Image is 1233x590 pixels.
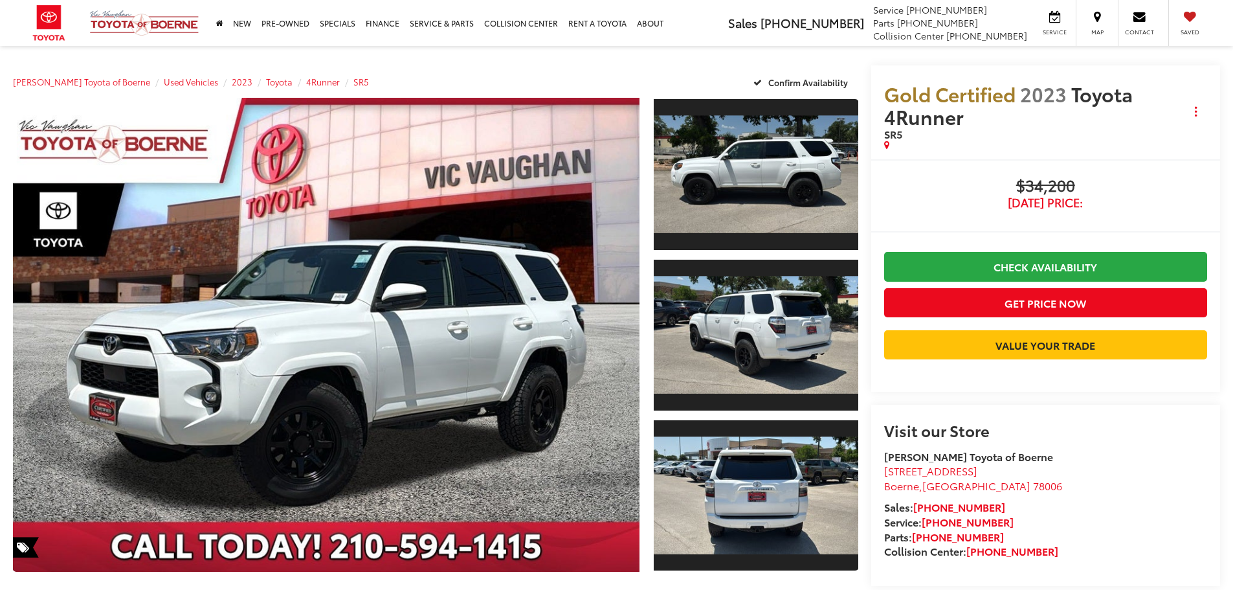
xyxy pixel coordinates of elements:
span: Saved [1175,28,1204,36]
img: 2023 Toyota 4Runner SR5 [651,277,860,394]
span: Confirm Availability [768,76,848,88]
strong: Collision Center: [884,543,1058,558]
span: [PHONE_NUMBER] [906,3,987,16]
span: Map [1083,28,1111,36]
span: 2023 [1020,80,1067,108]
span: $34,200 [884,177,1207,196]
span: Contact [1125,28,1154,36]
button: Get Price Now [884,288,1207,317]
span: Toyota 4Runner [884,80,1133,130]
a: [PERSON_NAME] Toyota of Boerne [13,76,150,87]
span: 78006 [1033,478,1062,493]
span: [GEOGRAPHIC_DATA] [922,478,1030,493]
span: Service [1040,28,1069,36]
a: [PHONE_NUMBER] [922,514,1014,529]
a: [PHONE_NUMBER] [966,543,1058,558]
a: Value Your Trade [884,330,1207,359]
button: Confirm Availability [746,71,858,93]
span: , [884,478,1062,493]
a: SR5 [353,76,369,87]
span: Boerne [884,478,919,493]
strong: Parts: [884,529,1004,544]
span: dropdown dots [1195,106,1197,117]
img: 2023 Toyota 4Runner SR5 [6,95,645,574]
a: Check Availability [884,252,1207,281]
span: [DATE] Price: [884,196,1207,209]
button: Actions [1184,100,1207,123]
strong: [PERSON_NAME] Toyota of Boerne [884,449,1053,464]
a: 2023 [232,76,252,87]
img: Vic Vaughan Toyota of Boerne [89,10,199,36]
h2: Visit our Store [884,422,1207,438]
a: [STREET_ADDRESS] Boerne,[GEOGRAPHIC_DATA] 78006 [884,463,1062,493]
img: 2023 Toyota 4Runner SR5 [651,437,860,554]
span: Collision Center [873,29,944,42]
span: Gold Certified [884,80,1016,108]
a: Used Vehicles [164,76,218,87]
a: [PHONE_NUMBER] [913,499,1005,514]
a: Expand Photo 0 [13,98,639,572]
a: Toyota [266,76,293,87]
a: Expand Photo 3 [654,419,858,573]
span: [PHONE_NUMBER] [761,14,864,31]
span: Service [873,3,904,16]
span: [PHONE_NUMBER] [897,16,978,29]
a: Expand Photo 1 [654,98,858,251]
span: [STREET_ADDRESS] [884,463,977,478]
a: 4Runner [306,76,340,87]
span: Special [13,537,39,558]
a: [PHONE_NUMBER] [912,529,1004,544]
span: Parts [873,16,894,29]
span: Sales [728,14,757,31]
strong: Service: [884,514,1014,529]
span: SR5 [884,126,902,141]
img: 2023 Toyota 4Runner SR5 [651,116,860,233]
strong: Sales: [884,499,1005,514]
span: [PHONE_NUMBER] [946,29,1027,42]
a: Expand Photo 2 [654,258,858,412]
